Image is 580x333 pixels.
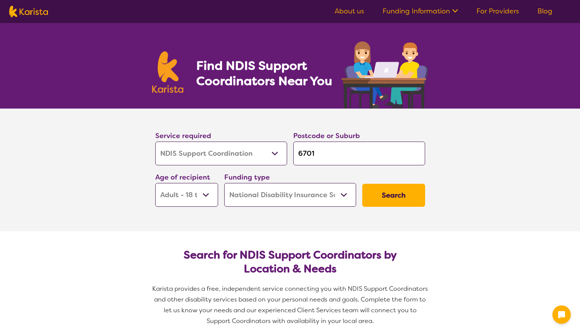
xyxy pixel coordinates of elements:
[155,131,211,140] label: Service required
[224,173,270,182] label: Funding type
[383,7,458,16] a: Funding Information
[9,6,48,17] img: Karista logo
[196,58,338,89] h1: Find NDIS Support Coordinators Near You
[335,7,364,16] a: About us
[293,142,425,165] input: Type
[155,173,210,182] label: Age of recipient
[476,7,519,16] a: For Providers
[152,51,184,93] img: Karista logo
[293,131,360,140] label: Postcode or Suburb
[537,7,552,16] a: Blog
[161,248,419,276] h2: Search for NDIS Support Coordinators by Location & Needs
[152,285,429,325] span: Karista provides a free, independent service connecting you with NDIS Support Coordinators and ot...
[362,184,425,207] button: Search
[342,41,428,109] img: support-coordination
